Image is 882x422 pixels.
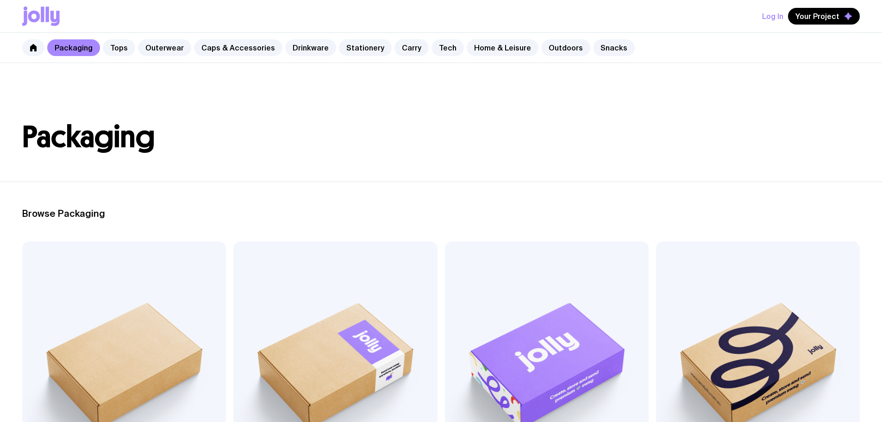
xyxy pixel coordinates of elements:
a: Drinkware [285,39,336,56]
a: Carry [394,39,429,56]
a: Home & Leisure [467,39,538,56]
button: Log In [762,8,783,25]
a: Caps & Accessories [194,39,282,56]
a: Outerwear [138,39,191,56]
h1: Packaging [22,122,860,152]
a: Packaging [47,39,100,56]
h2: Browse Packaging [22,208,860,219]
a: Tech [432,39,464,56]
a: Snacks [593,39,635,56]
a: Stationery [339,39,392,56]
a: Outdoors [541,39,590,56]
a: Tops [103,39,135,56]
span: Your Project [795,12,839,21]
button: Your Project [788,8,860,25]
